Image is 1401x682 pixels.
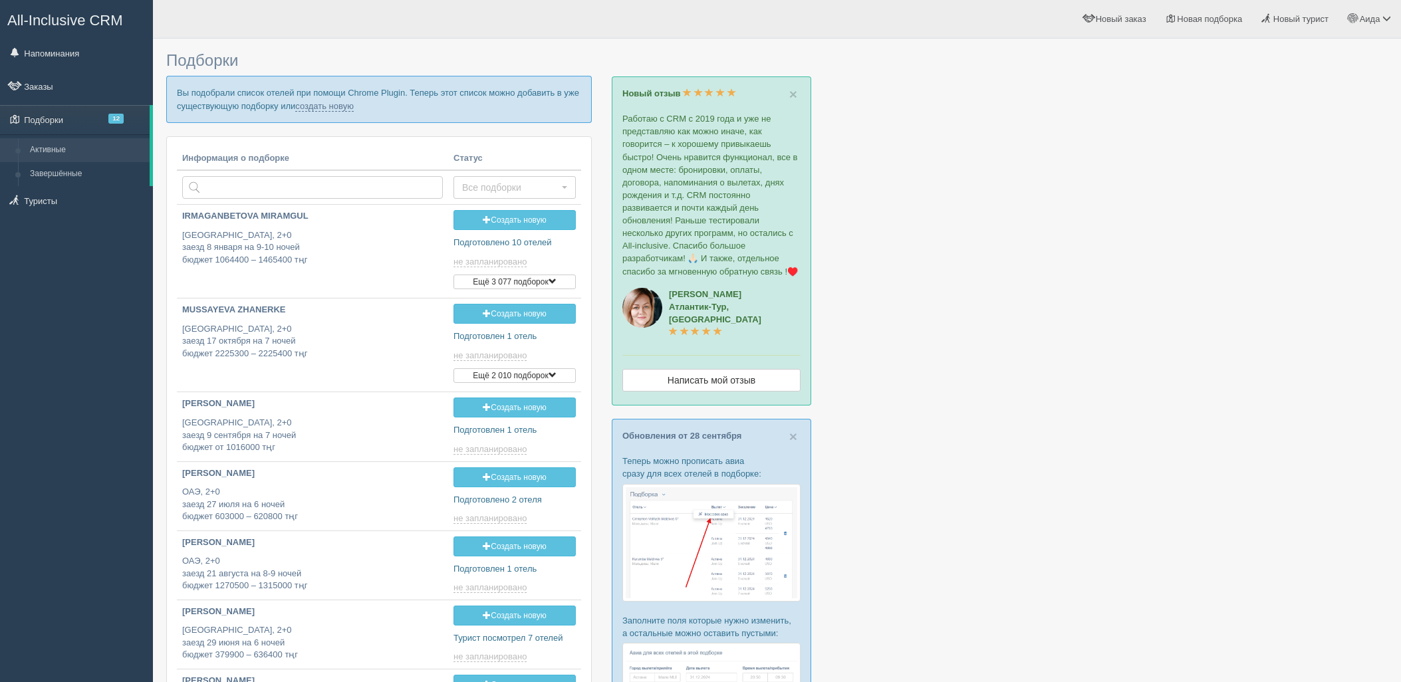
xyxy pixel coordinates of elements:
p: ОАЭ, 2+0 заезд 21 августа на 8-9 ночей бюджет 1270500 – 1315000 тңг [182,555,443,592]
span: × [789,429,797,444]
span: 12 [108,114,124,124]
p: Подготовлен 1 отель [453,330,576,343]
button: Ещё 2 010 подборок [453,368,576,383]
a: не запланировано [453,651,529,662]
span: Новый заказ [1096,14,1146,24]
input: Поиск по стране или туристу [182,176,443,199]
button: Close [789,87,797,101]
span: Аида [1360,14,1380,24]
a: создать новую [295,101,354,112]
span: не запланировано [453,513,527,524]
span: Новый турист [1273,14,1329,24]
span: не запланировано [453,350,527,361]
p: Теперь можно прописать авиа сразу для всех отелей в подборке: [622,455,801,480]
p: Подготовлен 1 отель [453,563,576,576]
a: MUSSAYEVA ZHANERKE [GEOGRAPHIC_DATA], 2+0заезд 17 октября на 7 ночейбюджет 2225300 – 2225400 тңг [177,298,448,371]
button: Close [789,429,797,443]
span: не запланировано [453,582,527,593]
p: Вы подобрали список отелей при помощи Chrome Plugin. Теперь этот список можно добавить в уже суще... [166,76,592,122]
a: Создать новую [453,606,576,625]
span: Все подборки [462,181,559,194]
a: Создать новую [453,304,576,324]
a: [PERSON_NAME] ОАЭ, 2+0заезд 21 августа на 8-9 ночейбюджет 1270500 – 1315000 тңг [177,531,448,598]
p: Турист посмотрел 7 отелей [453,632,576,645]
p: [GEOGRAPHIC_DATA], 2+0 заезд 29 июня на 6 ночей бюджет 379900 – 636400 тңг [182,624,443,661]
a: Активные [24,138,150,162]
a: Завершённые [24,162,150,186]
span: не запланировано [453,444,527,455]
a: [PERSON_NAME] [GEOGRAPHIC_DATA], 2+0заезд 9 сентября на 7 ночейбюджет от 1016000 тңг [177,392,448,459]
span: Подборки [166,51,238,69]
a: Создать новую [453,210,576,230]
a: не запланировано [453,350,529,361]
p: Подготовлен 1 отель [453,424,576,437]
a: не запланировано [453,257,529,267]
a: [PERSON_NAME] ОАЭ, 2+0заезд 27 июля на 6 ночейбюджет 603000 – 620800 тңг [177,462,448,529]
a: Создать новую [453,467,576,487]
p: [GEOGRAPHIC_DATA], 2+0 заезд 8 января на 9-10 ночей бюджет 1064400 – 1465400 тңг [182,229,443,267]
p: Работаю с CRM с 2019 года и уже не представляю как можно иначе, как говорится – к хорошему привык... [622,112,801,277]
span: × [789,86,797,102]
p: [PERSON_NAME] [182,606,443,618]
p: ОАЭ, 2+0 заезд 27 июля на 6 ночей бюджет 603000 – 620800 тңг [182,486,443,523]
a: All-Inclusive CRM [1,1,152,37]
p: MUSSAYEVA ZHANERKE [182,304,443,316]
th: Информация о подборке [177,147,448,171]
a: [PERSON_NAME]Атлантик-Тур, [GEOGRAPHIC_DATA] [669,289,761,337]
a: Создать новую [453,398,576,417]
p: Подготовлено 10 отелей [453,237,576,249]
a: Обновления от 28 сентября [622,431,741,441]
img: aicrm_2143.jpg [622,288,662,328]
p: Подготовлено 2 отеля [453,494,576,507]
span: All-Inclusive CRM [7,12,123,29]
th: Статус [448,147,581,171]
a: [PERSON_NAME] [GEOGRAPHIC_DATA], 2+0заезд 29 июня на 6 ночейбюджет 379900 – 636400 тңг [177,600,448,667]
span: не запланировано [453,257,527,267]
a: не запланировано [453,582,529,593]
button: Все подборки [453,176,576,199]
a: IRMAGANBETOVA MIRAMGUL [GEOGRAPHIC_DATA], 2+0заезд 8 января на 9-10 ночейбюджет 1064400 – 1465400... [177,205,448,277]
p: Заполните поля которые нужно изменить, а остальные можно оставить пустыми: [622,614,801,639]
p: [GEOGRAPHIC_DATA], 2+0 заезд 17 октября на 7 ночей бюджет 2225300 – 2225400 тңг [182,323,443,360]
span: не запланировано [453,651,527,662]
span: Новая подборка [1177,14,1242,24]
img: %D0%BF%D0%BE%D0%B4%D0%B1%D0%BE%D1%80%D0%BA%D0%B0-%D0%B0%D0%B2%D0%B8%D0%B0-1-%D1%81%D1%80%D0%BC-%D... [622,484,801,602]
p: [PERSON_NAME] [182,467,443,480]
a: Написать мой отзыв [622,369,801,392]
a: Новый отзыв [622,88,736,98]
p: [GEOGRAPHIC_DATA], 2+0 заезд 9 сентября на 7 ночей бюджет от 1016000 тңг [182,417,443,454]
a: не запланировано [453,513,529,524]
p: IRMAGANBETOVA MIRAMGUL [182,210,443,223]
p: [PERSON_NAME] [182,536,443,549]
p: [PERSON_NAME] [182,398,443,410]
button: Ещё 3 077 подборок [453,275,576,289]
a: Создать новую [453,536,576,556]
a: не запланировано [453,444,529,455]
